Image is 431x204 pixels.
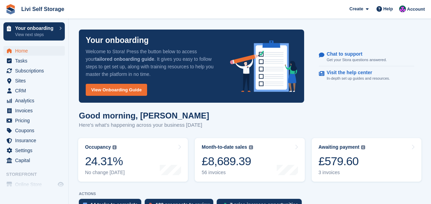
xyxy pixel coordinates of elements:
a: menu [3,46,65,56]
span: Create [349,5,363,12]
span: Analytics [15,96,56,105]
a: Chat to support Get your Stora questions answered. [319,48,414,67]
img: icon-info-grey-7440780725fd019a000dd9b08b2336e03edf1995a4989e88bcd33f0948082b44.svg [361,145,365,149]
span: Home [15,46,56,56]
p: Get your Stora questions answered. [327,57,387,63]
img: icon-info-grey-7440780725fd019a000dd9b08b2336e03edf1995a4989e88bcd33f0948082b44.svg [249,145,253,149]
img: stora-icon-8386f47178a22dfd0bd8f6a31ec36ba5ce8667c1dd55bd0f319d3a0aa187defe.svg [5,4,16,14]
span: Invoices [15,106,56,115]
a: Awaiting payment £579.60 3 invoices [312,138,421,182]
span: Pricing [15,116,56,125]
div: Occupancy [85,144,111,150]
span: Storefront [6,171,68,178]
a: menu [3,86,65,95]
a: menu [3,106,65,115]
strong: tailored onboarding guide [95,56,154,62]
p: ACTIONS [79,192,421,196]
p: Here's what's happening across your business [DATE] [79,121,209,129]
div: £579.60 [319,154,366,168]
div: 24.31% [85,154,125,168]
span: Coupons [15,126,56,135]
p: Welcome to Stora! Press the button below to access your . It gives you easy to follow steps to ge... [86,48,219,78]
a: menu [3,96,65,105]
a: Preview store [57,180,65,189]
a: menu [3,66,65,76]
span: Capital [15,156,56,165]
p: View next steps [15,32,56,38]
a: View Onboarding Guide [86,84,147,96]
span: Settings [15,146,56,155]
div: Month-to-date sales [202,144,247,150]
a: menu [3,56,65,66]
div: 56 invoices [202,170,253,175]
a: Your onboarding View next steps [3,22,65,41]
p: Chat to support [327,51,381,57]
a: menu [3,76,65,86]
a: menu [3,156,65,165]
a: menu [3,146,65,155]
span: Insurance [15,136,56,145]
span: Account [407,6,425,13]
a: menu [3,180,65,189]
div: Awaiting payment [319,144,360,150]
span: Sites [15,76,56,86]
img: icon-info-grey-7440780725fd019a000dd9b08b2336e03edf1995a4989e88bcd33f0948082b44.svg [112,145,117,149]
div: 3 invoices [319,170,366,175]
a: menu [3,116,65,125]
a: Visit the help center In-depth set up guides and resources. [319,66,414,85]
span: Subscriptions [15,66,56,76]
a: Livi Self Storage [19,3,67,15]
p: Your onboarding [15,26,56,31]
span: Tasks [15,56,56,66]
a: Occupancy 24.31% No change [DATE] [78,138,188,182]
span: CRM [15,86,56,95]
a: Month-to-date sales £8,689.39 56 invoices [195,138,304,182]
p: Your onboarding [86,36,149,44]
p: In-depth set up guides and resources. [327,76,390,81]
div: No change [DATE] [85,170,125,175]
img: Graham Cameron [399,5,406,12]
img: onboarding-info-6c161a55d2c0e0a8cae90662b2fe09162a5109e8cc188191df67fb4f79e88e88.svg [230,41,297,92]
a: menu [3,126,65,135]
h1: Good morning, [PERSON_NAME] [79,111,209,120]
p: Visit the help center [327,70,385,76]
span: Online Store [15,180,56,189]
span: Help [383,5,393,12]
a: menu [3,136,65,145]
div: £8,689.39 [202,154,253,168]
